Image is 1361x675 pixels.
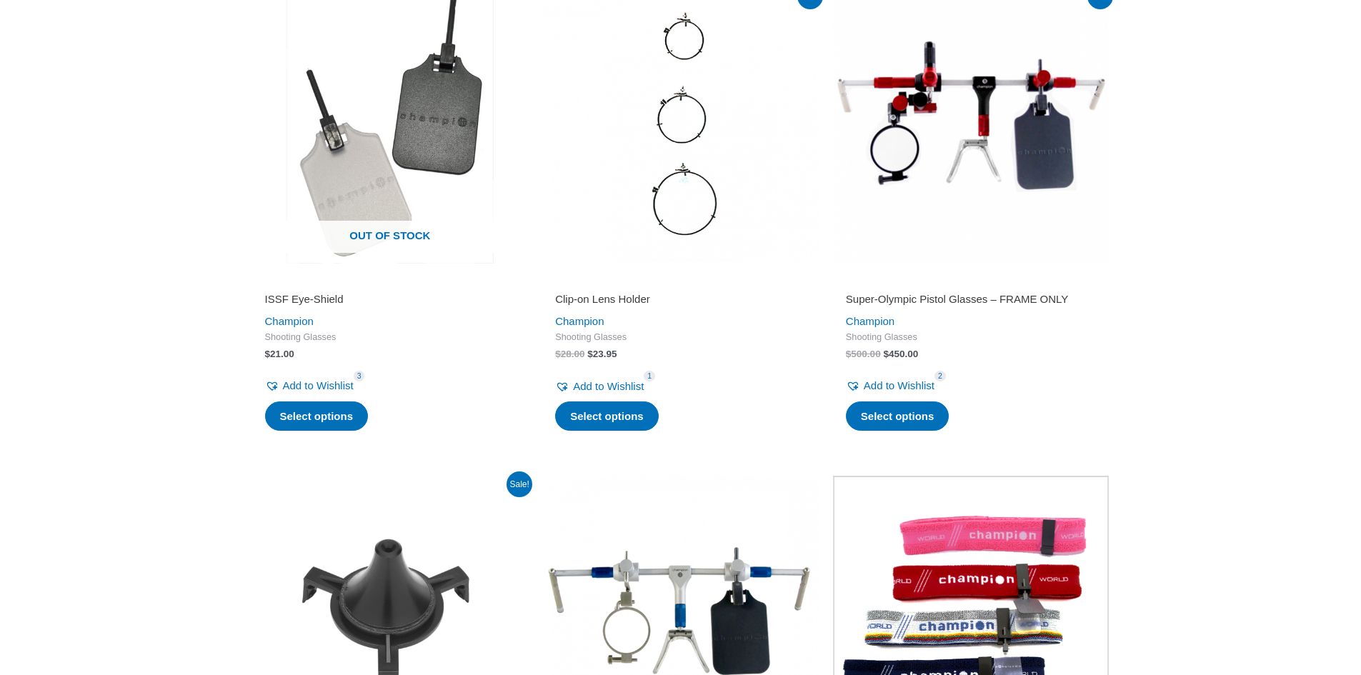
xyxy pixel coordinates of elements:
span: Add to Wishlist [573,380,644,392]
a: Clip-on Lens Holder [555,292,806,311]
span: Shooting Glasses [846,331,1097,344]
span: 2 [934,371,946,381]
a: ISSF Eye-Shield [265,292,516,311]
iframe: Customer reviews powered by Trustpilot [846,272,1097,289]
bdi: 28.00 [555,349,584,359]
span: $ [555,349,561,359]
a: Add to Wishlist [265,376,354,396]
span: Add to Wishlist [864,379,934,391]
a: Champion [265,315,314,327]
span: Shooting Glasses [265,331,516,344]
bdi: 23.95 [587,349,617,359]
span: 3 [354,371,365,381]
span: $ [846,349,852,359]
span: $ [265,349,271,359]
a: Add to Wishlist [846,376,934,396]
iframe: Customer reviews powered by Trustpilot [555,272,806,289]
span: Sale! [507,471,532,497]
a: Select options for “Clip-on Lens Holder” [555,401,659,431]
h2: Clip-on Lens Holder [555,292,806,306]
h2: Super-Olympic Pistol Glasses – FRAME ONLY [846,292,1097,306]
h2: ISSF Eye-Shield [265,292,516,306]
a: Champion [846,315,894,327]
a: Champion [555,315,604,327]
span: 1 [644,371,655,381]
span: $ [587,349,593,359]
a: Super-Olympic Pistol Glasses – FRAME ONLY [846,292,1097,311]
span: Shooting Glasses [555,331,806,344]
span: Add to Wishlist [283,379,354,391]
a: Select options for “Super-Olympic Pistol Glasses - FRAME ONLY” [846,401,949,431]
span: Out of stock [263,221,518,254]
span: $ [883,349,889,359]
a: Select options for “ISSF Eye-Shield” [265,401,369,431]
iframe: Customer reviews powered by Trustpilot [265,272,516,289]
a: Add to Wishlist [555,376,644,396]
bdi: 21.00 [265,349,294,359]
bdi: 500.00 [846,349,881,359]
bdi: 450.00 [883,349,918,359]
